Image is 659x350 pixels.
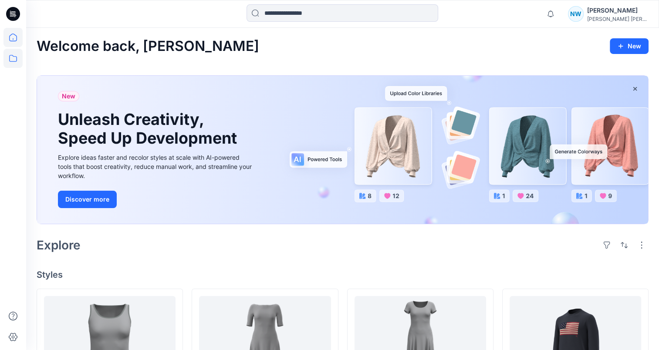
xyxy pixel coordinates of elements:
[568,6,584,22] div: NW
[62,91,75,101] span: New
[58,191,254,208] a: Discover more
[58,191,117,208] button: Discover more
[58,110,241,148] h1: Unleash Creativity, Speed Up Development
[587,16,648,22] div: [PERSON_NAME] [PERSON_NAME]
[37,38,259,54] h2: Welcome back, [PERSON_NAME]
[58,153,254,180] div: Explore ideas faster and recolor styles at scale with AI-powered tools that boost creativity, red...
[610,38,649,54] button: New
[37,269,649,280] h4: Styles
[587,5,648,16] div: [PERSON_NAME]
[37,238,81,252] h2: Explore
